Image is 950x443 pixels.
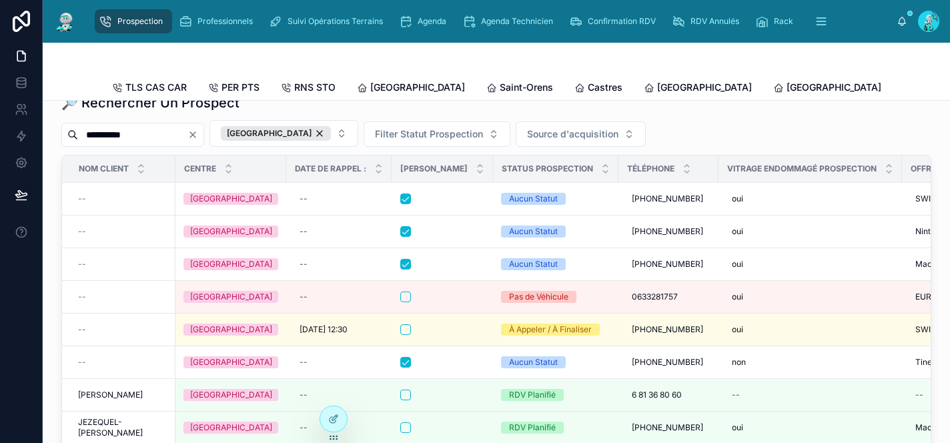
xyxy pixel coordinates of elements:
a: -- [294,286,384,308]
div: -- [915,390,923,400]
span: [PHONE_NUMBER] [632,422,703,433]
div: [GEOGRAPHIC_DATA] [190,193,272,205]
a: Agenda Technicien [458,9,562,33]
div: [GEOGRAPHIC_DATA] [190,258,272,270]
span: oui [732,324,743,335]
span: Centre [184,163,216,174]
span: Prospection [117,16,163,27]
span: Rack [774,16,793,27]
a: -- [294,254,384,275]
a: -- [727,384,894,406]
span: PER PTS [221,81,260,94]
span: Vitrage endommagé Prospection [727,163,877,174]
span: [GEOGRAPHIC_DATA] [370,81,465,94]
span: [GEOGRAPHIC_DATA] [787,81,881,94]
span: Source d'acquisition [527,127,618,141]
span: Nom Client [79,163,129,174]
span: oui [732,422,743,433]
a: [PHONE_NUMBER] [626,352,710,373]
div: RDV Planifié [509,389,556,401]
a: Saint-Orens [486,75,553,102]
span: RDV Annulés [690,16,739,27]
div: Aucun Statut [509,226,558,238]
a: -- [78,357,167,368]
a: -- [294,188,384,209]
a: -- [294,221,384,242]
a: Aucun Statut [501,356,610,368]
span: TLS CAS CAR [125,81,187,94]
a: Aucun Statut [501,193,610,205]
div: [GEOGRAPHIC_DATA] [190,291,272,303]
span: [GEOGRAPHIC_DATA] [657,81,752,94]
span: Agenda [418,16,446,27]
span: Castres [588,81,622,94]
div: À Appeler / À Finaliser [509,324,592,336]
a: oui [727,188,894,209]
a: oui [727,254,894,275]
button: Clear [187,129,203,140]
div: -- [300,422,308,433]
a: Prospection [95,9,172,33]
a: RNS STO [281,75,336,102]
div: -- [300,226,308,237]
a: oui [727,286,894,308]
a: [PHONE_NUMBER] [626,319,710,340]
a: Suivi Opérations Terrains [265,9,392,33]
a: [GEOGRAPHIC_DATA] [183,356,278,368]
span: Date de Rappel : [295,163,366,174]
span: Tineco [915,357,941,368]
div: Aucun Statut [509,356,558,368]
span: oui [732,259,743,270]
button: Select Button [516,121,646,147]
a: [GEOGRAPHIC_DATA] [183,226,278,238]
a: Pas de Véhicule [501,291,610,303]
a: [PHONE_NUMBER] [626,188,710,209]
a: [GEOGRAPHIC_DATA] [357,75,465,102]
span: [DATE] 12:30 [300,324,348,335]
span: oui [732,193,743,204]
span: [PHONE_NUMBER] [632,324,703,335]
span: non [732,357,746,368]
button: Select Button [209,120,358,147]
div: Aucun Statut [509,193,558,205]
span: 0633281757 [632,292,678,302]
span: 6 81 36 80 60 [632,390,682,400]
span: Suivi Opérations Terrains [288,16,383,27]
a: [GEOGRAPHIC_DATA] [183,193,278,205]
span: [PHONE_NUMBER] [632,259,703,270]
a: À Appeler / À Finaliser [501,324,610,336]
button: Unselect RENNES [221,126,331,141]
div: [GEOGRAPHIC_DATA] [190,356,272,368]
div: [GEOGRAPHIC_DATA] [190,389,272,401]
span: oui [732,292,743,302]
a: RDV Annulés [668,9,749,33]
a: 0633281757 [626,286,710,308]
a: Castres [574,75,622,102]
a: non [727,352,894,373]
a: Confirmation RDV [565,9,665,33]
span: Agenda Technicien [481,16,553,27]
div: -- [300,390,308,400]
a: [GEOGRAPHIC_DATA] [183,422,278,434]
div: [GEOGRAPHIC_DATA] [190,422,272,434]
a: Rack [751,9,803,33]
a: TLS CAS CAR [112,75,187,102]
a: -- [78,292,167,302]
a: [GEOGRAPHIC_DATA] [183,324,278,336]
a: [GEOGRAPHIC_DATA] [773,75,881,102]
div: [GEOGRAPHIC_DATA] [221,126,331,141]
div: Aucun Statut [509,258,558,270]
div: [GEOGRAPHIC_DATA] [190,324,272,336]
a: oui [727,417,894,438]
a: JEZEQUEL-[PERSON_NAME] [78,417,167,438]
span: -- [78,292,86,302]
a: PER PTS [208,75,260,102]
a: [PERSON_NAME] [78,390,167,400]
div: scrollable content [88,7,897,36]
a: -- [78,193,167,204]
a: [PHONE_NUMBER] [626,417,710,438]
div: -- [732,390,740,400]
span: -- [78,259,86,270]
span: [PERSON_NAME] [400,163,468,174]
